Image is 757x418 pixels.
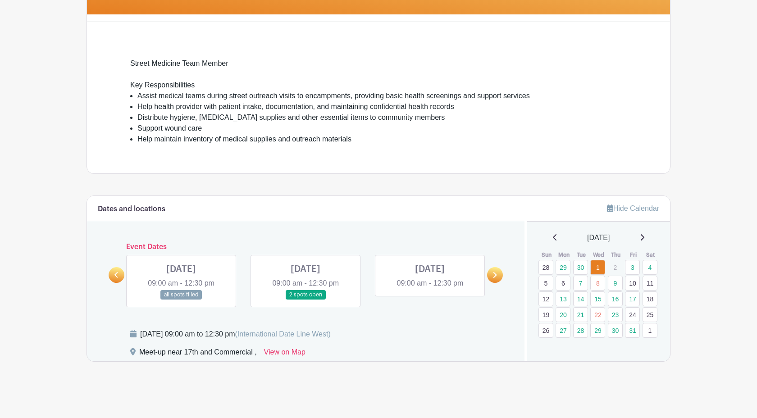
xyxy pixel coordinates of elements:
[607,204,659,212] a: Hide Calendar
[137,123,627,134] li: Support wound care
[235,330,330,338] span: (International Date Line West)
[625,260,640,275] a: 3
[590,276,605,291] a: 8
[264,347,306,361] a: View on Map
[140,329,331,340] div: [DATE] 09:00 am to 12:30 pm
[573,323,588,338] a: 28
[137,134,627,145] li: Help maintain inventory of medical supplies and outreach materials
[538,323,553,338] a: 26
[130,80,627,91] div: Key Responsibilities
[538,260,553,275] a: 28
[643,260,657,275] a: 4
[590,323,605,338] a: 29
[590,291,605,306] a: 15
[625,250,642,259] th: Fri
[556,307,570,322] a: 20
[573,250,590,259] th: Tue
[625,323,640,338] a: 31
[573,291,588,306] a: 14
[98,205,165,214] h6: Dates and locations
[137,91,627,101] li: Assist medical teams during street outreach visits to encampments, providing basic health screeni...
[643,276,657,291] a: 11
[608,260,623,274] p: 2
[573,260,588,275] a: 30
[538,250,556,259] th: Sun
[139,347,257,361] div: Meet-up near 17th and Commercial ,
[137,101,627,112] li: Help health provider with patient intake, documentation, and maintaining confidential health records
[590,260,605,275] a: 1
[625,291,640,306] a: 17
[590,250,607,259] th: Wed
[643,307,657,322] a: 25
[608,323,623,338] a: 30
[556,323,570,338] a: 27
[137,112,627,123] li: Distribute hygiene, [MEDICAL_DATA] supplies and other essential items to community members
[124,243,487,251] h6: Event Dates
[608,291,623,306] a: 16
[538,276,553,291] a: 5
[130,58,627,80] div: Street Medicine Team Member
[556,276,570,291] a: 6
[556,291,570,306] a: 13
[643,291,657,306] a: 18
[538,291,553,306] a: 12
[538,307,553,322] a: 19
[556,260,570,275] a: 29
[642,250,660,259] th: Sat
[608,307,623,322] a: 23
[590,307,605,322] a: 22
[608,276,623,291] a: 9
[625,276,640,291] a: 10
[555,250,573,259] th: Mon
[625,307,640,322] a: 24
[587,232,610,243] span: [DATE]
[643,323,657,338] a: 1
[573,307,588,322] a: 21
[607,250,625,259] th: Thu
[573,276,588,291] a: 7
